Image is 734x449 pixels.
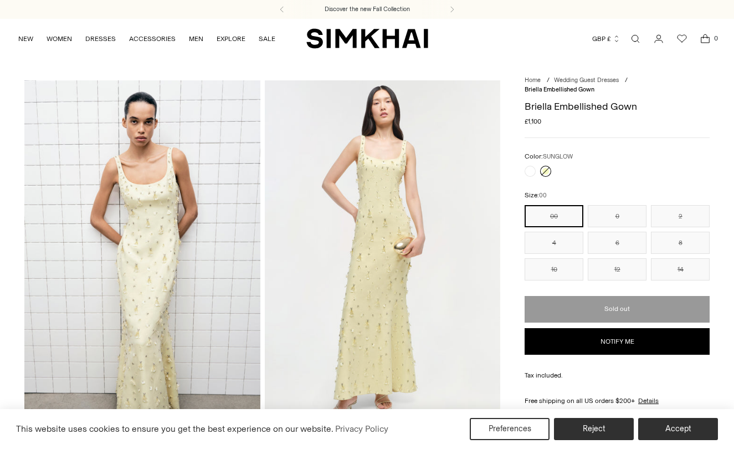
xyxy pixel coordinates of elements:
button: 00 [525,205,583,227]
a: Details [638,396,659,406]
span: £1,100 [525,116,541,126]
button: Reject [554,418,634,440]
a: Discover the new Fall Collection [325,5,410,14]
div: / [625,76,628,85]
button: 10 [525,258,583,280]
img: Briella Embellished Gown [24,80,260,435]
a: WOMEN [47,27,72,51]
button: Preferences [470,418,550,440]
span: 00 [539,192,547,199]
a: NEW [18,27,33,51]
span: This website uses cookies to ensure you get the best experience on our website. [16,424,333,434]
h1: Briella Embellished Gown [525,101,710,111]
button: 12 [588,258,646,280]
button: 2 [651,205,710,227]
button: 8 [651,232,710,254]
a: Wishlist [671,28,693,50]
a: Home [525,76,541,84]
a: ACCESSORIES [129,27,176,51]
button: 6 [588,232,646,254]
span: Briella Embellished Gown [525,86,594,93]
div: Free shipping on all US orders $200+ [525,396,710,406]
a: Open search modal [624,28,646,50]
img: Briella Embellished Gown [265,80,501,435]
a: Go to the account page [648,28,670,50]
div: Tax included. [525,370,710,380]
label: Color: [525,151,573,162]
button: 4 [525,232,583,254]
button: 0 [588,205,646,227]
a: Privacy Policy (opens in a new tab) [333,421,390,437]
span: 0 [711,33,721,43]
label: Size: [525,190,547,201]
a: MEN [189,27,203,51]
button: GBP £ [592,27,620,51]
a: DRESSES [85,27,116,51]
button: 14 [651,258,710,280]
a: SIMKHAI [306,28,428,49]
nav: breadcrumbs [525,76,710,94]
a: Open cart modal [694,28,716,50]
a: SALE [259,27,275,51]
div: / [547,76,550,85]
button: Notify me [525,328,710,355]
span: SUNGLOW [543,153,573,160]
a: Wedding Guest Dresses [554,76,619,84]
button: Accept [638,418,718,440]
a: EXPLORE [217,27,245,51]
